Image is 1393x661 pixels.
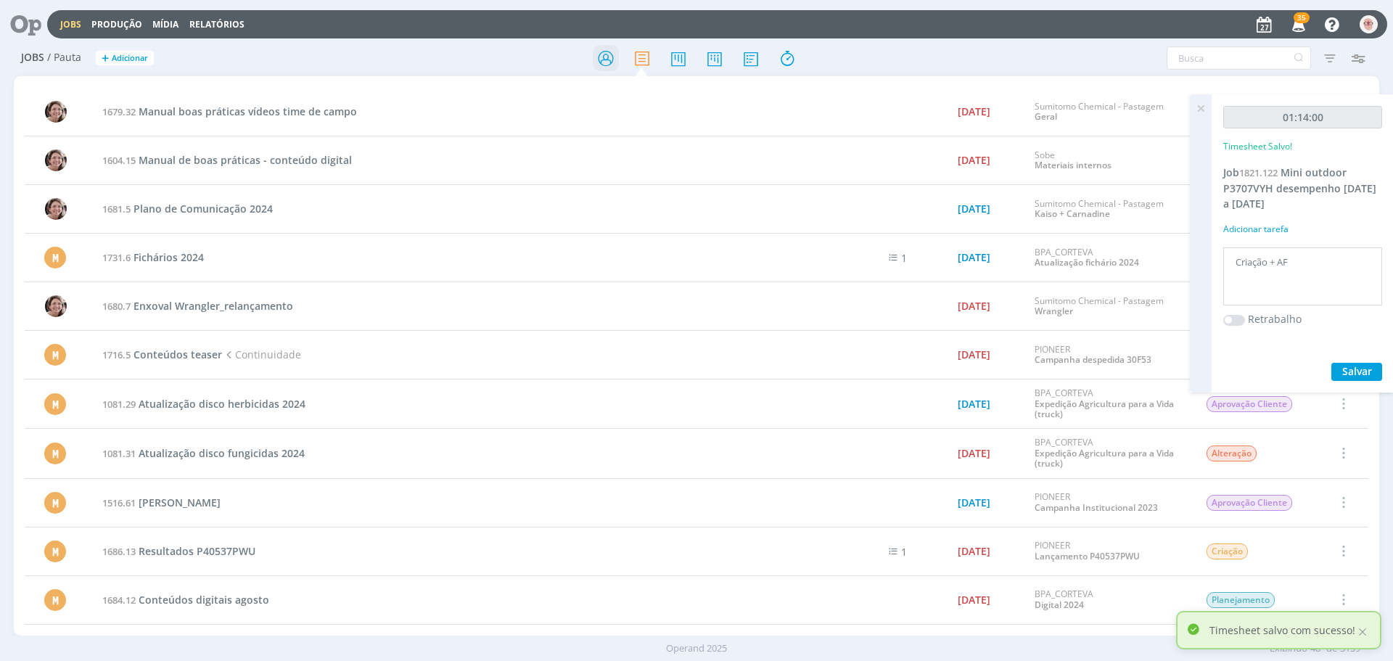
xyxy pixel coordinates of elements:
input: Busca [1167,46,1311,70]
div: M [44,443,66,464]
span: Alteração [1207,446,1257,461]
span: Conteúdos digitais agosto [139,593,269,607]
a: Job1821.122Mini outdoor P3707VYH desempenho [DATE] a [DATE] [1223,165,1376,210]
span: Enxoval Wrangler_relançamento [133,299,293,313]
span: 1821.122 [1239,166,1278,179]
span: Jobs [21,52,44,64]
div: BPA_CORTEVA [1035,438,1184,469]
a: 1081.29Atualização disco herbicidas 2024 [102,397,305,411]
img: A [45,295,67,317]
span: + [102,51,109,66]
button: Jobs [56,19,86,30]
div: [DATE] [958,546,990,557]
span: 35 [1294,12,1310,23]
a: 1716.5Conteúdos teaser [102,348,222,361]
a: 1679.32Manual boas práticas vídeos time de campo [102,104,357,118]
span: Atualização disco herbicidas 2024 [139,397,305,411]
span: 1 [901,545,907,559]
span: Mini outdoor P3707VYH desempenho [DATE] a [DATE] [1223,165,1376,210]
span: 1679.32 [102,105,136,118]
div: BPA_CORTEVA [1035,388,1184,419]
span: Salvar [1342,364,1372,378]
div: PIONEER [1035,492,1184,513]
button: Relatórios [185,19,249,30]
span: 1686.13 [102,545,136,558]
a: 1686.13Resultados P40537PWU [102,544,255,558]
div: Sobe [1035,150,1184,171]
div: BPA_CORTEVA [1035,589,1184,610]
a: 1681.5Plano de Comunicação 2024 [102,202,273,215]
div: Sumitomo Chemical - Pastagem [1035,296,1184,317]
div: BPA_CORTEVA [1035,247,1184,268]
p: Timesheet Salvo! [1223,140,1292,153]
p: Timesheet salvo com sucesso! [1209,623,1355,638]
span: 1 [901,251,907,265]
a: 1604.15Manual de boas práticas - conteúdo digital [102,153,352,167]
span: 1081.29 [102,398,136,411]
a: Expedição Agricultura para a Vida (truck) [1035,447,1174,469]
div: [DATE] [958,155,990,165]
span: Plano de Comunicação 2024 [133,202,273,215]
a: 1516.61[PERSON_NAME] [102,496,221,509]
div: [DATE] [958,399,990,409]
span: / Pauta [47,52,81,64]
div: [DATE] [958,204,990,214]
div: [DATE] [958,448,990,459]
img: A [45,149,67,171]
span: Adicionar [112,54,148,63]
a: Mídia [152,18,178,30]
button: Mídia [148,19,183,30]
span: Aprovação Cliente [1207,495,1292,511]
span: Manual de boas práticas - conteúdo digital [139,153,352,167]
span: [PERSON_NAME] [139,496,221,509]
span: Planejamento [1207,592,1275,608]
div: M [44,589,66,611]
a: Campanha Institucional 2023 [1035,501,1158,514]
span: 1731.6 [102,251,131,264]
div: M [44,492,66,514]
button: +Adicionar [96,51,154,66]
a: Expedição Agricultura para a Vida (truck) [1035,398,1174,420]
span: Criação [1207,543,1248,559]
img: A [1360,15,1378,33]
a: 1731.6Fichários 2024 [102,250,204,264]
div: Sumitomo Chemical - Pastagem [1035,102,1184,123]
span: Fichários 2024 [133,250,204,264]
span: 1680.7 [102,300,131,313]
div: M [44,393,66,415]
div: [DATE] [958,498,990,508]
span: Continuidade [222,348,301,361]
div: [DATE] [958,595,990,605]
button: Salvar [1331,363,1382,381]
button: A [1359,12,1378,37]
span: Aprovação Cliente [1207,396,1292,412]
button: Produção [87,19,147,30]
div: [DATE] [958,253,990,263]
a: Relatórios [189,18,245,30]
span: Manual boas práticas vídeos time de campo [139,104,357,118]
a: Geral [1035,110,1057,123]
a: Lançamento P40537PWU [1035,550,1140,562]
span: Resultados P40537PWU [139,544,255,558]
div: M [44,344,66,366]
a: 1680.7Enxoval Wrangler_relançamento [102,299,293,313]
span: 1684.12 [102,594,136,607]
div: [DATE] [958,350,990,360]
a: Wrangler [1035,305,1073,317]
a: 1684.12Conteúdos digitais agosto [102,593,269,607]
div: Adicionar tarefa [1223,223,1382,236]
span: 1716.5 [102,348,131,361]
img: A [45,101,67,123]
img: A [45,198,67,220]
a: Produção [91,18,142,30]
span: Atualização disco fungicidas 2024 [139,446,305,460]
a: 1081.31Atualização disco fungicidas 2024 [102,446,305,460]
div: [DATE] [958,107,990,117]
label: Retrabalho [1248,311,1302,327]
span: 1681.5 [102,202,131,215]
div: M [44,541,66,562]
div: Sumitomo Chemical - Pastagem [1035,199,1184,220]
span: Conteúdos teaser [133,348,222,361]
div: PIONEER [1035,541,1184,562]
a: Jobs [60,18,81,30]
